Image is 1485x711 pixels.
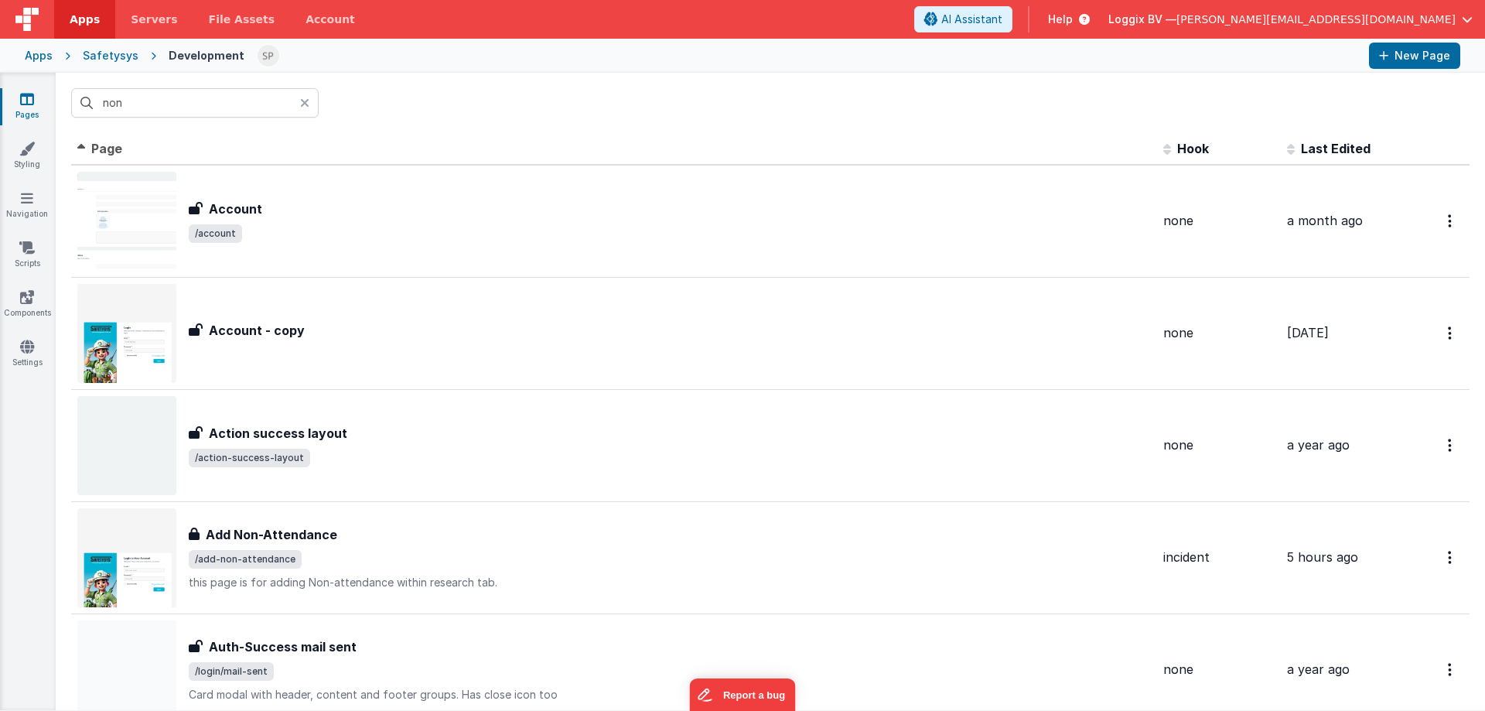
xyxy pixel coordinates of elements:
[189,224,242,243] span: /account
[189,662,274,681] span: /login/mail-sent
[1108,12,1473,27] button: Loggix BV — [PERSON_NAME][EMAIL_ADDRESS][DOMAIN_NAME]
[941,12,1002,27] span: AI Assistant
[914,6,1012,32] button: AI Assistant
[1177,141,1209,156] span: Hook
[1163,324,1275,342] div: none
[1163,661,1275,679] div: none
[83,48,138,63] div: Safetysys
[1439,654,1463,685] button: Options
[1369,43,1460,69] button: New Page
[71,88,319,118] input: Search pages, id's ...
[189,687,1151,702] p: Card modal with header, content and footer groups. Has close icon too
[189,449,310,467] span: /action-success-layout
[1163,436,1275,454] div: none
[209,638,357,656] h3: Auth-Success mail sent
[1287,661,1350,677] span: a year ago
[1287,549,1358,565] span: 5 hours ago
[189,550,302,569] span: /add-non-attendance
[1163,549,1275,566] div: incident
[91,141,122,156] span: Page
[209,12,275,27] span: File Assets
[70,12,100,27] span: Apps
[1176,12,1456,27] span: [PERSON_NAME][EMAIL_ADDRESS][DOMAIN_NAME]
[1163,212,1275,230] div: none
[206,525,337,544] h3: Add Non-Attendance
[1048,12,1073,27] span: Help
[25,48,53,63] div: Apps
[258,45,279,67] img: d7fe857c732037fbd6e16c9831c6737d
[1439,542,1463,573] button: Options
[1439,205,1463,237] button: Options
[1287,213,1363,228] span: a month ago
[209,321,305,340] h3: Account - copy
[1439,429,1463,461] button: Options
[209,424,347,443] h3: Action success layout
[169,48,244,63] div: Development
[1301,141,1371,156] span: Last Edited
[1287,437,1350,453] span: a year ago
[1287,325,1329,340] span: [DATE]
[690,679,796,711] iframe: Marker.io feedback button
[189,575,1151,590] p: this page is for adding Non-attendance within research tab.
[209,200,262,218] h3: Account
[1108,12,1176,27] span: Loggix BV —
[131,12,177,27] span: Servers
[1439,317,1463,349] button: Options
